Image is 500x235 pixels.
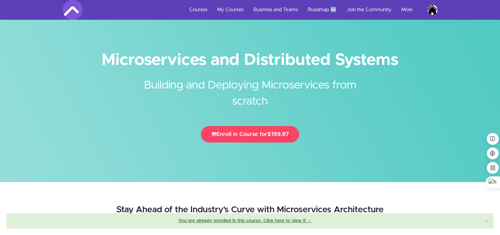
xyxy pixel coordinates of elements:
[428,5,438,15] img: buetcse110@gmail.com
[201,126,299,143] button: Enroll in Course for$199.97
[267,131,289,137] span: $199.97
[485,218,488,225] span: ×
[127,67,373,110] h2: Building and Deploying Microservices from scratch
[63,53,438,67] h1: Microservices and Distributed Systems
[85,205,415,215] h2: Stay Ahead of the Industry's Curve with Microservices Architecture
[178,219,312,223] a: You are already enrolled in this course. Click here to view it →
[485,218,488,225] button: Close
